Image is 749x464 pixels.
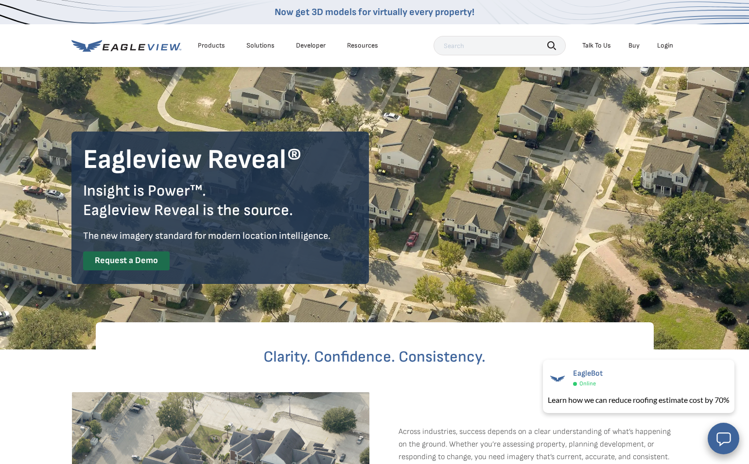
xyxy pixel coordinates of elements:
[548,369,567,388] img: EagleBot
[628,41,640,50] a: Buy
[399,426,678,464] p: Across industries, success depends on a clear understanding of what’s happening on the ground. Wh...
[275,6,474,18] a: Now get 3D models for virtually every property!
[582,41,611,50] div: Talk To Us
[657,41,673,50] div: Login
[246,41,275,50] div: Solutions
[198,41,225,50] div: Products
[83,228,357,244] div: The new imagery standard for modern location intelligence.
[123,349,627,365] h2: Clarity. Confidence. Consistency.
[573,369,603,378] span: EagleBot
[296,41,326,50] a: Developer
[579,380,596,387] span: Online
[347,41,378,50] div: Resources
[708,423,739,454] button: Open chat window
[83,251,170,270] a: Request a Demo
[83,182,357,220] div: Insight is Power™. Eagleview Reveal is the source.
[434,36,566,55] input: Search
[548,394,730,406] div: Learn how we can reduce roofing estimate cost by 70%
[83,143,357,177] h1: Eagleview Reveal®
